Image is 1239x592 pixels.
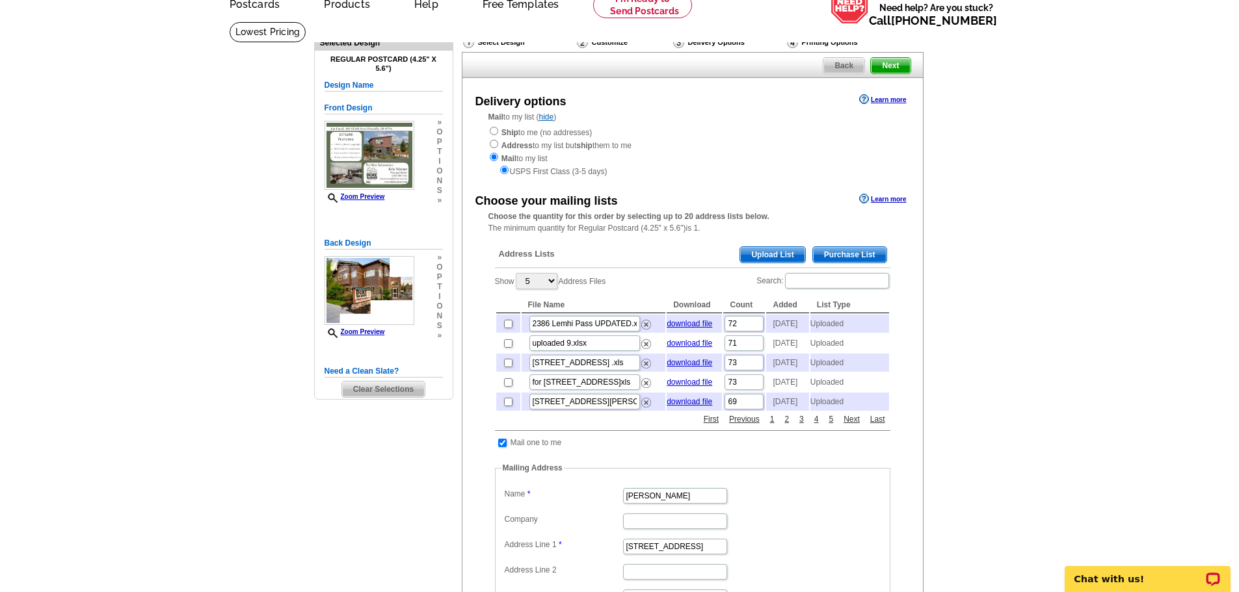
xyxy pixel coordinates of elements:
[505,564,622,576] label: Address Line 2
[810,393,889,411] td: Uploaded
[436,311,442,321] span: n
[823,57,865,74] a: Back
[325,365,443,378] h5: Need a Clean Slate?
[641,317,651,326] a: Remove this list
[810,354,889,372] td: Uploaded
[672,36,786,52] div: Delivery Options
[700,413,722,425] a: First
[767,413,778,425] a: 1
[315,36,453,49] div: Selected Design
[436,157,442,166] span: i
[505,488,622,500] label: Name
[810,373,889,391] td: Uploaded
[786,36,901,49] div: Printing Options
[825,413,836,425] a: 5
[325,256,414,325] img: small-thumb.jpg
[436,186,442,196] span: s
[869,1,1004,27] span: Need help? Are you stuck?
[462,111,923,177] div: to my list ( )
[436,137,442,147] span: p
[462,211,923,234] div: The minimum quantity for Regular Postcard (4.25" x 5.6")is 1.
[766,373,808,391] td: [DATE]
[766,297,808,313] th: Added
[869,14,997,27] span: Call
[641,398,651,407] img: delete.png
[785,273,889,289] input: Search:
[810,334,889,352] td: Uploaded
[436,118,442,127] span: »
[539,112,554,122] a: hide
[436,147,442,157] span: t
[325,193,385,200] a: Zoom Preview
[488,164,897,177] div: USPS First Class (3-5 days)
[325,237,443,250] h5: Back Design
[641,359,651,368] img: delete.png
[641,378,651,388] img: delete.png
[436,302,442,311] span: o
[667,319,712,328] a: download file
[859,94,906,105] a: Learn more
[522,297,666,313] th: File Name
[787,36,798,48] img: Printing Options & Summary
[488,112,503,122] strong: Mail
[576,36,672,49] div: Customize
[576,141,593,150] strong: ship
[505,539,622,550] label: Address Line 1
[342,381,425,397] span: Clear Selections
[325,328,385,335] a: Zoom Preview
[436,282,442,292] span: t
[667,358,712,367] a: download file
[810,315,889,333] td: Uploaded
[891,14,997,27] a: [PHONE_NUMBER]
[641,337,651,346] a: Remove this list
[766,315,808,333] td: [DATE]
[462,36,576,52] div: Select Design
[325,121,414,190] img: small-thumb.jpg
[463,36,474,48] img: Select Design
[723,297,765,313] th: Count
[641,320,651,329] img: delete.png
[436,166,442,176] span: o
[436,196,442,205] span: »
[516,273,557,289] select: ShowAddress Files
[488,125,897,177] div: to me (no addresses) to my list but them to me to my list
[499,248,555,260] span: Address Lists
[756,272,890,290] label: Search:
[859,194,906,204] a: Learn more
[436,263,442,272] span: o
[501,462,564,474] legend: Mailing Address
[641,339,651,349] img: delete.png
[766,334,808,352] td: [DATE]
[436,127,442,137] span: o
[641,395,651,404] a: Remove this list
[641,376,651,385] a: Remove this list
[436,321,442,331] span: s
[840,413,863,425] a: Next
[811,413,822,425] a: 4
[475,93,566,110] div: Delivery options
[823,58,864,73] span: Back
[436,176,442,186] span: n
[510,436,563,449] td: Mail one to me
[488,212,769,221] strong: Choose the quantity for this order by selecting up to 20 address lists below.
[436,292,442,302] span: i
[436,272,442,282] span: p
[1056,551,1239,592] iframe: LiveChat chat widget
[501,154,516,163] strong: Mail
[505,513,622,525] label: Company
[667,297,722,313] th: Download
[726,413,763,425] a: Previous
[436,331,442,341] span: »
[501,141,533,150] strong: Address
[871,58,910,73] span: Next
[667,378,712,387] a: download file
[766,393,808,411] td: [DATE]
[325,55,443,72] h4: Regular Postcard (4.25" x 5.6")
[667,397,712,406] a: download file
[436,253,442,263] span: »
[641,356,651,365] a: Remove this list
[740,247,805,263] span: Upload List
[325,79,443,92] h5: Design Name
